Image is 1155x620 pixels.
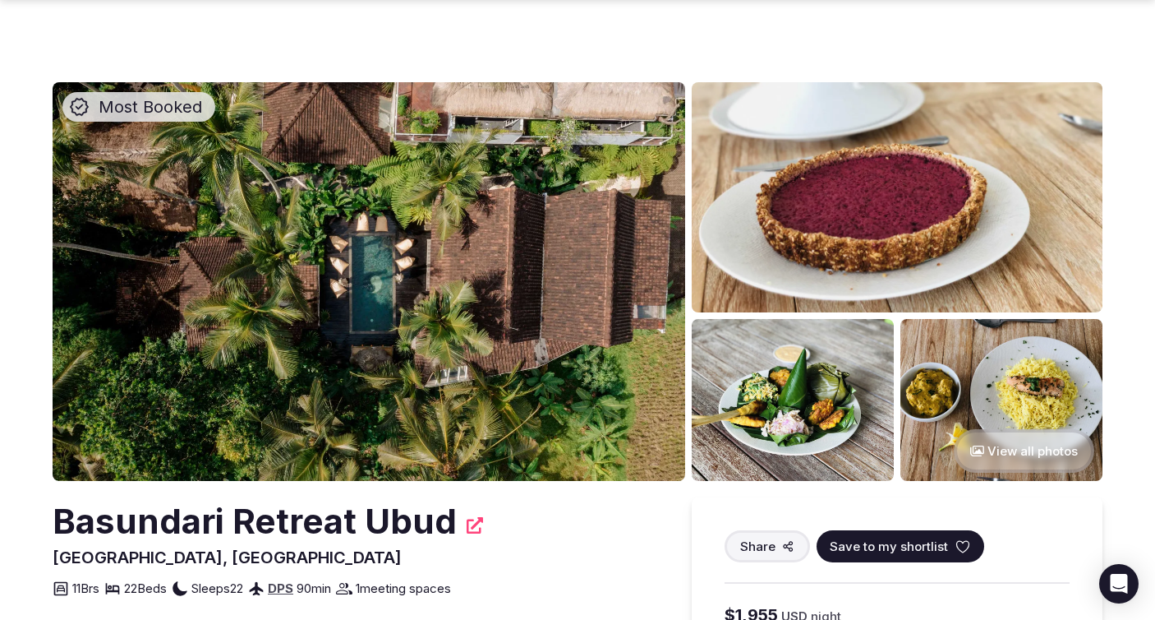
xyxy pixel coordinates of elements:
[692,319,894,481] img: Venue gallery photo
[1099,564,1139,604] div: Open Intercom Messenger
[692,82,1102,312] img: Venue gallery photo
[191,580,243,597] span: Sleeps 22
[830,538,948,555] span: Save to my shortlist
[297,580,331,597] span: 90 min
[62,92,215,122] div: Most Booked
[72,580,99,597] span: 11 Brs
[124,580,167,597] span: 22 Beds
[740,538,775,555] span: Share
[817,530,984,562] button: Save to my shortlist
[725,530,810,562] button: Share
[53,548,402,567] span: [GEOGRAPHIC_DATA], [GEOGRAPHIC_DATA]
[954,429,1094,473] button: View all photos
[268,581,293,596] a: DPS
[53,497,457,546] h2: Basundari Retreat Ubud
[900,319,1102,481] img: Venue gallery photo
[356,580,451,597] span: 1 meeting spaces
[92,95,209,118] span: Most Booked
[53,82,685,481] img: Venue cover photo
